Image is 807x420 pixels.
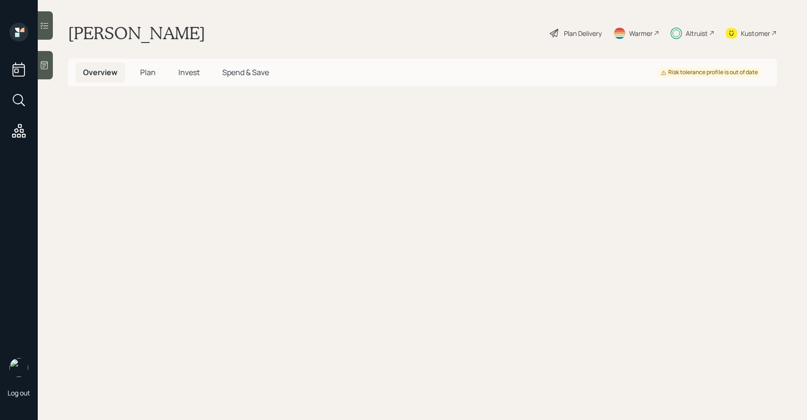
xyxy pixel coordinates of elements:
[741,28,770,38] div: Kustomer
[140,67,156,77] span: Plan
[564,28,602,38] div: Plan Delivery
[9,358,28,377] img: sami-boghos-headshot.png
[686,28,708,38] div: Altruist
[8,388,30,397] div: Log out
[222,67,269,77] span: Spend & Save
[629,28,653,38] div: Warmer
[68,23,205,43] h1: [PERSON_NAME]
[661,69,758,77] div: Risk tolerance profile is out of date
[83,67,118,77] span: Overview
[178,67,200,77] span: Invest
